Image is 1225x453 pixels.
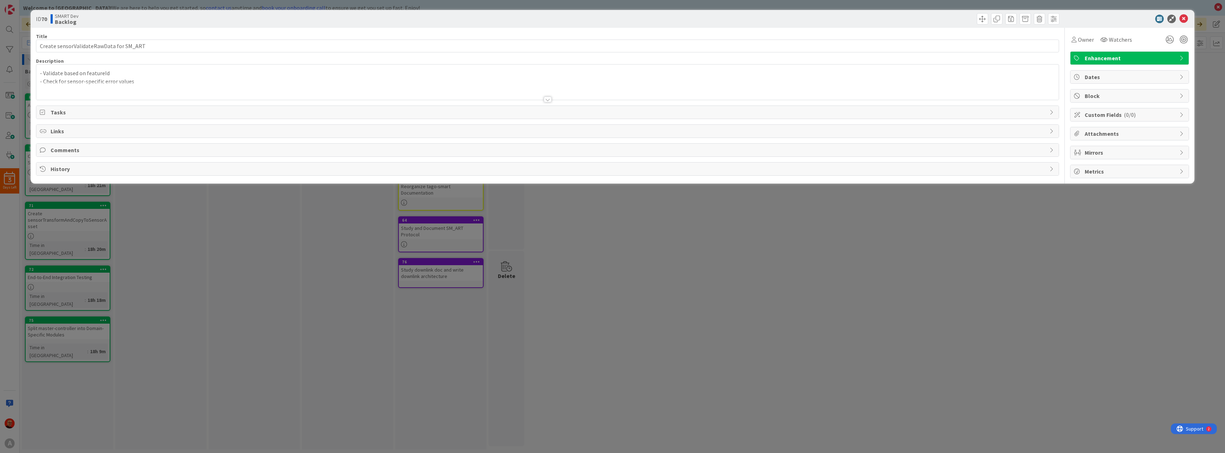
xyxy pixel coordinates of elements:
[36,33,47,40] label: Title
[1085,92,1176,100] span: Block
[1124,111,1136,118] span: ( 0/0 )
[1085,129,1176,138] span: Attachments
[36,58,64,64] span: Description
[1109,35,1132,44] span: Watchers
[51,108,1046,117] span: Tasks
[55,13,79,19] span: SMART Dev
[36,15,47,23] span: ID
[1085,110,1176,119] span: Custom Fields
[1085,167,1176,176] span: Metrics
[1078,35,1094,44] span: Owner
[55,19,79,25] b: Backlog
[1085,54,1176,62] span: Enhancement
[1085,73,1176,81] span: Dates
[37,3,39,9] div: 2
[15,1,32,10] span: Support
[40,77,1055,86] p: - Check for sensor-specific error values
[51,165,1046,173] span: History
[41,15,47,22] b: 70
[40,69,1055,77] p: - Validate based on featureId
[36,40,1059,52] input: type card name here...
[1085,148,1176,157] span: Mirrors
[51,146,1046,154] span: Comments
[51,127,1046,135] span: Links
